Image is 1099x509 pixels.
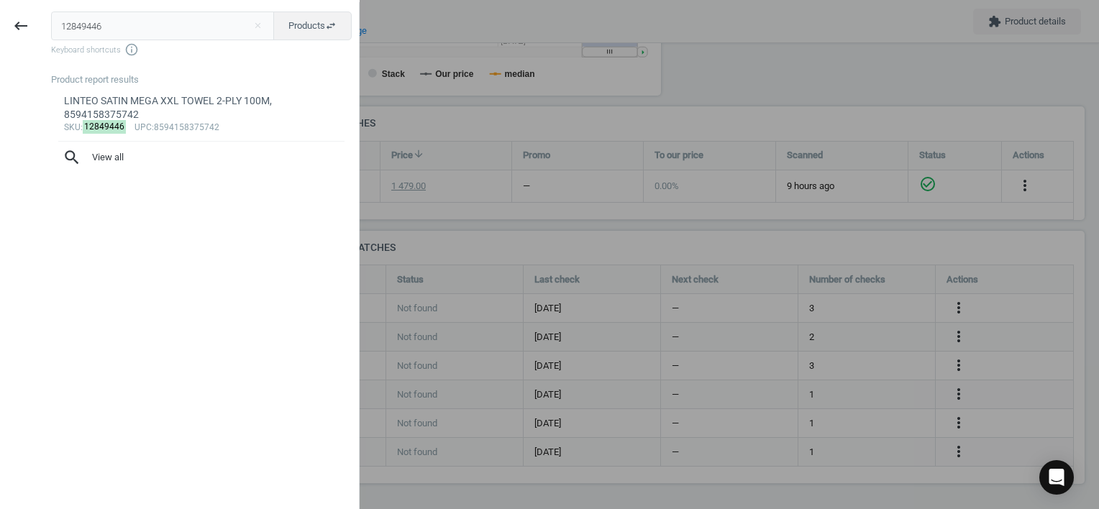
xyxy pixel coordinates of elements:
button: searchView all [51,142,352,173]
div: LINTEO SATIN MEGA XXL TOWEL 2-PLY 100M, 8594158375742 [64,94,339,122]
mark: 12849446 [83,120,127,134]
div: Product report results [51,73,359,86]
i: info_outline [124,42,139,57]
div: Open Intercom Messenger [1039,460,1074,495]
span: upc [134,122,152,132]
button: keyboard_backspace [4,9,37,43]
i: search [63,148,81,167]
i: swap_horiz [325,20,337,32]
input: Enter the SKU or product name [51,12,275,40]
div: : :8594158375742 [64,122,339,134]
span: Products [288,19,337,32]
span: sku [64,122,81,132]
i: keyboard_backspace [12,17,29,35]
button: Close [247,19,268,32]
span: View all [63,148,340,167]
span: Keyboard shortcuts [51,42,352,57]
button: Productsswap_horiz [273,12,352,40]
